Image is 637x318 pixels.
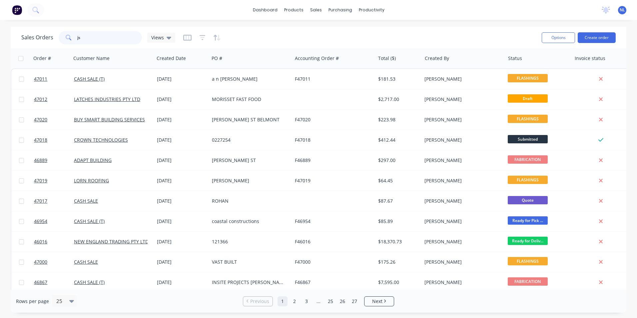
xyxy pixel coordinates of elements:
[212,259,286,265] div: VAST BUILT
[424,238,498,245] div: [PERSON_NAME]
[212,218,286,225] div: coastal constructions
[157,238,207,245] div: [DATE]
[508,237,548,245] span: Ready for Deliv...
[12,5,22,15] img: Factory
[378,76,417,82] div: $181.53
[74,259,98,265] a: CASH SALE
[212,279,286,286] div: INSITE PROJECTS [PERSON_NAME] NEWCASTLE
[508,94,548,103] span: Draft
[295,157,369,164] div: F46889
[325,5,355,15] div: purchasing
[212,76,286,82] div: a n [PERSON_NAME]
[157,96,207,103] div: [DATE]
[372,298,382,305] span: Next
[21,34,53,41] h1: Sales Orders
[16,298,49,305] span: Rows per page
[34,177,47,184] span: 47019
[424,76,498,82] div: [PERSON_NAME]
[34,272,74,292] a: 46867
[34,76,47,82] span: 47011
[34,252,74,272] a: 47000
[424,157,498,164] div: [PERSON_NAME]
[243,298,273,305] a: Previous page
[295,177,369,184] div: F47019
[34,259,47,265] span: 47000
[290,296,300,306] a: Page 2
[157,279,207,286] div: [DATE]
[34,130,74,150] a: 47018
[578,32,616,43] button: Create order
[378,137,417,143] div: $412.44
[34,110,74,130] a: 47020
[508,155,548,164] span: FABRICATION
[157,76,207,82] div: [DATE]
[34,171,74,191] a: 47019
[295,76,369,82] div: F47011
[508,257,548,265] span: FLASHINGS
[281,5,307,15] div: products
[157,157,207,164] div: [DATE]
[157,55,186,62] div: Created Date
[74,157,112,163] a: ADAPT BUILDING
[34,279,47,286] span: 46867
[508,115,548,123] span: FLASHINGS
[295,55,339,62] div: Accounting Order #
[378,116,417,123] div: $223.98
[378,177,417,184] div: $64.45
[157,198,207,204] div: [DATE]
[250,298,269,305] span: Previous
[424,137,498,143] div: [PERSON_NAME]
[378,279,417,286] div: $7,595.00
[378,238,417,245] div: $18,370.73
[295,137,369,143] div: F47018
[355,5,388,15] div: productivity
[74,279,105,285] a: CASH SALE (T)
[33,55,51,62] div: Order #
[424,116,498,123] div: [PERSON_NAME]
[74,177,109,184] a: LORN ROOFING
[157,116,207,123] div: [DATE]
[34,157,47,164] span: 46889
[34,218,47,225] span: 46954
[74,76,105,82] a: CASH SALE (T)
[314,296,323,306] a: Jump forward
[74,218,105,224] a: CASH SALE (T)
[250,5,281,15] a: dashboard
[620,7,625,13] span: NL
[34,232,74,252] a: 46016
[34,238,47,245] span: 46016
[302,296,312,306] a: Page 3
[424,96,498,103] div: [PERSON_NAME]
[425,55,449,62] div: Created By
[378,259,417,265] div: $175.26
[212,177,286,184] div: [PERSON_NAME]
[157,218,207,225] div: [DATE]
[73,55,110,62] div: Customer Name
[34,89,74,109] a: 47012
[542,32,575,43] button: Options
[212,157,286,164] div: [PERSON_NAME] ST
[349,296,359,306] a: Page 27
[508,216,548,225] span: Ready for Pick ...
[77,31,142,44] input: Search...
[34,211,74,231] a: 46954
[508,196,548,204] span: Quote
[378,218,417,225] div: $85.89
[295,238,369,245] div: F46016
[424,198,498,204] div: [PERSON_NAME]
[212,116,286,123] div: [PERSON_NAME] ST BELMONT
[508,55,522,62] div: Status
[212,55,222,62] div: PO #
[151,34,164,41] span: Views
[325,296,335,306] a: Page 25
[34,137,47,143] span: 47018
[212,238,286,245] div: 121366
[34,191,74,211] a: 47017
[74,116,145,123] a: BUY SMART BUILDING SERVICES
[74,96,140,102] a: LATCHES INDUSTRIES PTY LTD
[378,96,417,103] div: $2,717.00
[278,296,288,306] a: Page 1 is your current page
[508,135,548,143] span: Submitted
[337,296,347,306] a: Page 26
[424,259,498,265] div: [PERSON_NAME]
